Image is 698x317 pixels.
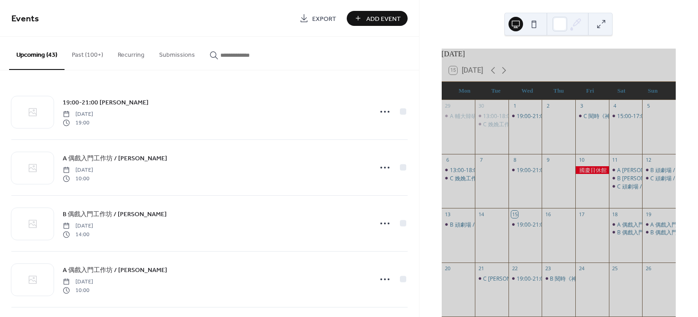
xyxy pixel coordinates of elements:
[475,120,509,128] div: C 娩娩工作室-我們的六堂課 / 賴玟君
[517,221,591,228] div: 19:00-21:00 [PERSON_NAME]
[478,265,484,272] div: 21
[578,265,585,272] div: 24
[110,37,152,69] button: Recurring
[442,221,475,228] div: B 頑劇場 / 羅翡翠
[442,174,475,182] div: C 娩娩工作室-我們的六堂課 / 賴玟君
[63,166,93,174] span: [DATE]
[617,112,691,120] div: 15:00-17:00 [PERSON_NAME]
[63,222,93,230] span: [DATE]
[542,275,575,282] div: B 閱時《神農十七號》 / 戴家榆
[63,278,93,286] span: [DATE]
[583,112,685,120] div: C 閱時《神農十七號》 / [PERSON_NAME]
[617,166,665,174] div: A [PERSON_NAME]
[478,211,484,218] div: 14
[450,221,492,228] div: B 頑劇場 / 羅翡翠
[11,10,39,28] span: Events
[63,154,167,163] span: A 偶戲入門工作坊 / [PERSON_NAME]
[550,275,651,282] div: B 閱時《神農十七號》 / [PERSON_NAME]
[450,166,590,174] div: 13:00-18:00 娩娩工作室-我們的六堂課 / [PERSON_NAME]
[617,174,665,182] div: B [PERSON_NAME]
[9,37,65,70] button: Upcoming (43)
[617,183,659,190] div: C 頑劇場 / 羅翡翠
[444,157,451,163] div: 6
[63,98,149,108] span: 19:00-21:00 [PERSON_NAME]
[475,112,509,120] div: 13:00-18:00 娩娩工作室-我們的六堂課 / 賴玟君
[511,157,518,163] div: 8
[517,112,591,120] div: 19:00-21:00 [PERSON_NAME]
[483,275,531,282] div: C [PERSON_NAME]
[442,166,475,174] div: 13:00-18:00 娩娩工作室-我們的六堂課 / 賴玟君
[609,174,643,182] div: B 林采融
[578,211,585,218] div: 17
[63,210,167,219] span: B 偶戲入門工作坊 / [PERSON_NAME]
[347,11,408,26] button: Add Event
[450,112,529,120] div: A 輔大韓研社 / [PERSON_NAME]
[517,275,591,282] div: 19:00-21:00 [PERSON_NAME]
[642,228,676,236] div: B 偶戲入門工作坊 / 黃思瑋
[63,230,93,238] span: 14:00
[609,112,643,120] div: 15:00-17:00 梁芷茵
[65,37,110,69] button: Past (100+)
[63,266,167,275] span: A 偶戲入門工作坊 / [PERSON_NAME]
[511,211,518,218] div: 15
[63,209,167,219] a: B 偶戲入門工作坊 / [PERSON_NAME]
[366,14,401,24] span: Add Event
[450,174,564,182] div: C 娩娩工作室-我們的六堂課 / [PERSON_NAME]
[642,166,676,174] div: B 頑劇場 / 羅翡翠
[543,82,574,100] div: Thu
[578,103,585,109] div: 3
[650,174,693,182] div: C 頑劇場 / 羅翡翠
[312,14,336,24] span: Export
[575,112,609,120] div: C 閱時《神農十七號》 / 戴家榆
[63,119,93,127] span: 19:00
[575,166,609,174] div: 國慶日休館
[517,166,591,174] div: 19:00-21:00 [PERSON_NAME]
[480,82,512,100] div: Tue
[152,37,202,69] button: Submissions
[509,112,542,120] div: 19:00-21:00 柯燕玲
[612,211,618,218] div: 18
[645,265,652,272] div: 26
[478,157,484,163] div: 7
[444,211,451,218] div: 13
[637,82,668,100] div: Sun
[509,221,542,228] div: 19:00-21:00 柯燕玲
[574,82,606,100] div: Fri
[544,157,551,163] div: 9
[63,265,167,275] a: A 偶戲入門工作坊 / [PERSON_NAME]
[578,157,585,163] div: 10
[642,174,676,182] div: C 頑劇場 / 羅翡翠
[544,211,551,218] div: 16
[475,275,509,282] div: C 蔡育承
[609,166,643,174] div: A 林采融
[609,183,643,190] div: C 頑劇場 / 羅翡翠
[645,103,652,109] div: 5
[645,157,652,163] div: 12
[442,49,676,59] div: [DATE]
[511,265,518,272] div: 22
[509,275,542,282] div: 19:00-21:00 柯燕玲
[444,103,451,109] div: 29
[612,265,618,272] div: 25
[509,166,542,174] div: 19:00-21:00 柯燕玲
[512,82,543,100] div: Wed
[483,120,597,128] div: C 娩娩工作室-我們的六堂課 / [PERSON_NAME]
[606,82,637,100] div: Sat
[544,103,551,109] div: 2
[650,166,693,174] div: B 頑劇場 / 羅翡翠
[444,265,451,272] div: 20
[63,110,93,119] span: [DATE]
[63,174,93,183] span: 10:00
[63,153,167,163] a: A 偶戲入門工作坊 / [PERSON_NAME]
[63,286,93,294] span: 10:00
[63,97,149,108] a: 19:00-21:00 [PERSON_NAME]
[478,103,484,109] div: 30
[645,211,652,218] div: 19
[483,112,623,120] div: 13:00-18:00 娩娩工作室-我們的六堂課 / [PERSON_NAME]
[612,157,618,163] div: 11
[449,82,480,100] div: Mon
[612,103,618,109] div: 4
[511,103,518,109] div: 1
[609,228,643,236] div: B 偶戲入門工作坊 / 黃思瑋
